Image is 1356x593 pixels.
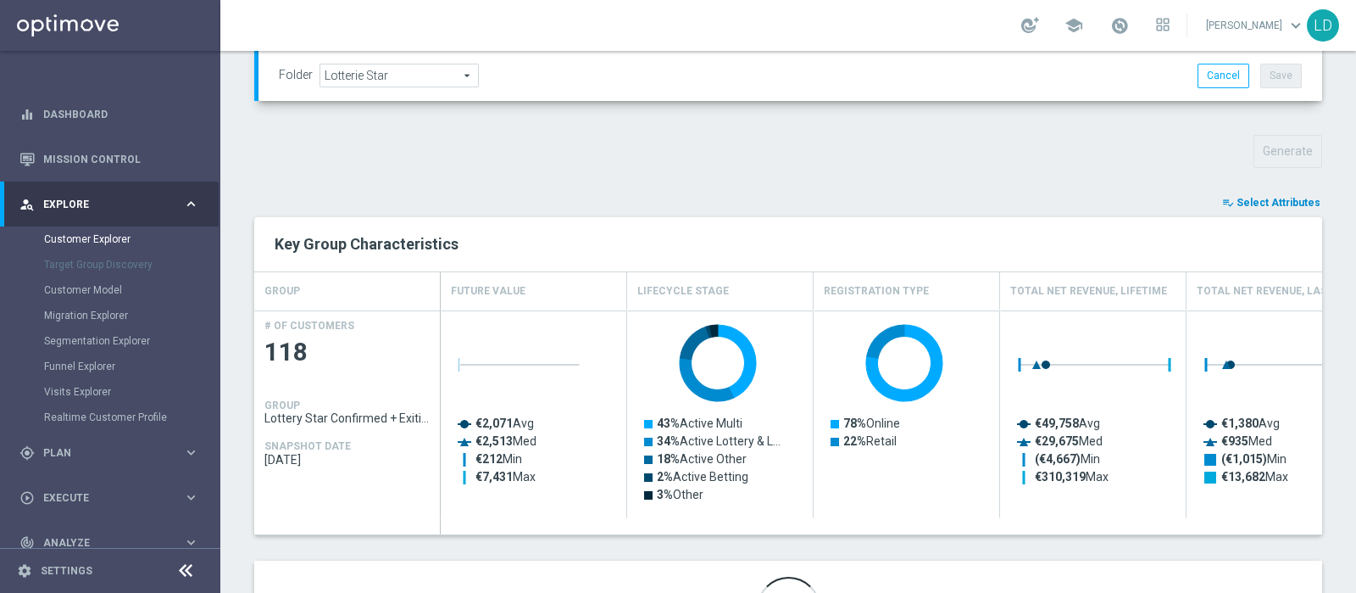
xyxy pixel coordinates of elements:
button: track_changes Analyze keyboard_arrow_right [19,536,200,550]
span: 118 [264,336,431,369]
button: Generate [1253,135,1322,168]
i: equalizer [19,107,35,122]
div: Migration Explorer [44,303,219,328]
div: Customer Model [44,277,219,303]
tspan: €935 [1221,434,1248,448]
text: Min [475,452,522,466]
tspan: €13,682 [1221,470,1265,484]
tspan: €29,675 [1035,434,1079,448]
button: play_circle_outline Execute keyboard_arrow_right [19,491,200,505]
text: Other [657,488,703,501]
button: Cancel [1198,64,1249,87]
h4: GROUP [264,277,300,306]
a: Realtime Customer Profile [44,411,176,424]
a: Visits Explorer [44,385,176,399]
div: Explore [19,197,183,212]
tspan: 2% [657,470,673,484]
div: Funnel Explorer [44,354,219,379]
div: Customer Explorer [44,227,219,252]
h4: SNAPSHOT DATE [264,440,351,452]
a: Migration Explorer [44,309,176,322]
i: keyboard_arrow_right [183,196,199,212]
div: Execute [19,490,183,506]
tspan: €2,071 [475,417,513,430]
span: keyboard_arrow_down [1287,16,1305,35]
h4: Registration Type [824,277,929,306]
a: Dashboard [43,92,199,137]
span: Analyze [43,538,183,548]
i: play_circle_outline [19,490,35,506]
div: Dashboard [19,92,199,137]
tspan: 3% [657,488,673,501]
tspan: 34% [657,434,680,448]
tspan: €310,319 [1035,470,1086,484]
div: Realtime Customer Profile [44,405,219,430]
text: Retail [843,434,897,448]
span: school [1064,16,1083,35]
text: Active Other [657,452,747,466]
text: Med [1035,434,1103,448]
a: [PERSON_NAME]keyboard_arrow_down [1204,13,1307,38]
tspan: €49,758 [1035,417,1079,430]
i: settings [17,563,32,579]
div: Mission Control [19,137,199,182]
div: Visits Explorer [44,379,219,405]
text: Active Lottery & L… [657,434,781,448]
tspan: €7,431 [475,470,513,484]
text: Avg [475,417,534,430]
div: LD [1307,9,1339,42]
h4: # OF CUSTOMERS [264,320,354,332]
text: Avg [1221,417,1280,430]
h4: Lifecycle Stage [637,277,729,306]
i: gps_fixed [19,445,35,461]
span: 2025-08-24 [264,453,431,467]
text: Min [1035,452,1100,467]
i: person_search [19,197,35,212]
i: keyboard_arrow_right [183,445,199,461]
i: keyboard_arrow_right [183,490,199,506]
div: Segmentation Explorer [44,328,219,354]
text: Max [475,470,536,484]
i: playlist_add_check [1222,197,1234,209]
button: Save [1260,64,1302,87]
span: Lottery Star Confirmed + Exiting + Young [264,411,431,425]
tspan: 78% [843,417,866,430]
span: Select Attributes [1237,197,1320,209]
i: keyboard_arrow_right [183,534,199,551]
h2: Key Group Characteristics [275,234,1302,255]
button: gps_fixed Plan keyboard_arrow_right [19,446,200,460]
a: Funnel Explorer [44,360,176,373]
text: Med [475,434,536,448]
tspan: 43% [657,417,680,430]
button: playlist_add_check Select Attributes [1220,193,1322,212]
text: Min [1221,452,1287,467]
button: Mission Control [19,153,200,166]
text: Online [843,417,900,430]
tspan: (€1,015) [1221,452,1267,467]
div: Plan [19,445,183,461]
label: Folder [279,68,313,82]
div: Target Group Discovery [44,252,219,277]
text: Max [1221,470,1288,484]
div: Press SPACE to select this row. [254,310,441,518]
div: Analyze [19,535,183,551]
tspan: €1,380 [1221,417,1259,430]
tspan: €2,513 [475,434,513,448]
h4: Total Net Revenue, Lifetime [1010,277,1167,306]
a: Customer Model [44,283,176,297]
a: Segmentation Explorer [44,334,176,348]
button: person_search Explore keyboard_arrow_right [19,198,200,211]
tspan: 18% [657,452,680,466]
span: Explore [43,199,183,210]
div: equalizer Dashboard [19,108,200,121]
span: Plan [43,448,183,458]
text: Avg [1035,417,1100,430]
a: Mission Control [43,137,199,182]
tspan: €212 [475,452,503,466]
h4: GROUP [264,400,300,411]
text: Active Multi [657,417,742,430]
